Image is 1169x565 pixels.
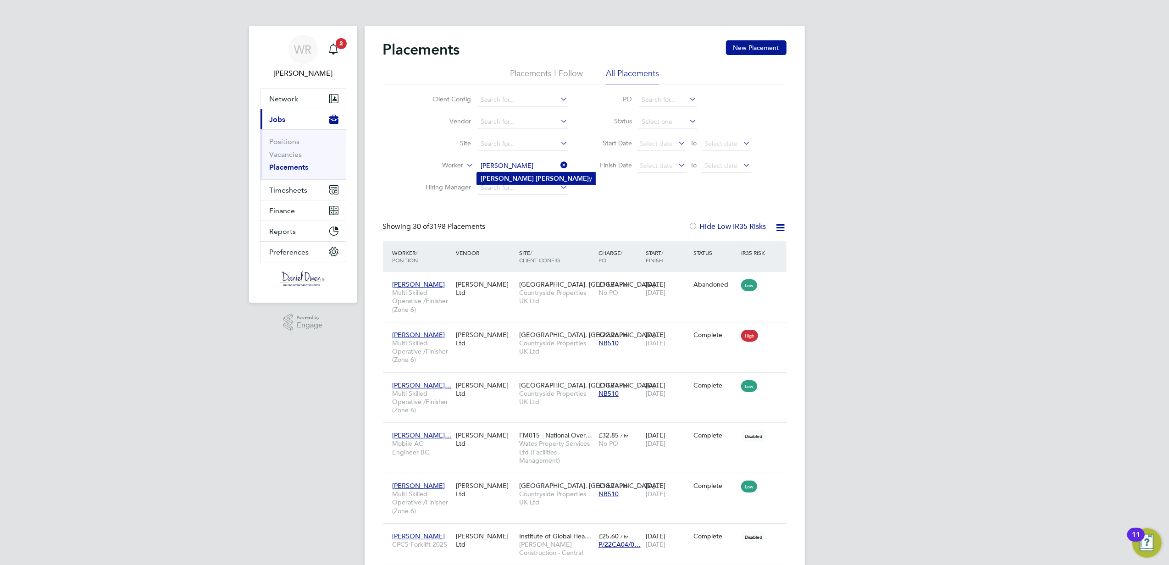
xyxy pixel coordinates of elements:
[598,280,619,288] span: £18.71
[741,531,766,543] span: Disabled
[393,288,451,314] span: Multi Skilled Operative /Finisher (Zone 6)
[260,129,346,179] div: Jobs
[454,244,517,261] div: Vendor
[260,200,346,221] button: Finance
[606,68,659,84] li: All Placements
[260,109,346,129] button: Jobs
[519,339,594,355] span: Countryside Properties UK Ltd
[643,326,691,352] div: [DATE]
[260,180,346,200] button: Timesheets
[646,439,665,448] span: [DATE]
[390,426,787,434] a: [PERSON_NAME]…Mobile AC Engineer BC[PERSON_NAME] LtdFM015 - National Over…Wates Property Services...
[324,35,343,64] a: 2
[598,439,618,448] span: No PO
[390,244,454,268] div: Worker
[640,139,673,148] span: Select date
[419,117,471,125] label: Vendor
[741,330,758,342] span: High
[621,432,628,439] span: / hr
[693,280,737,288] div: Abandoned
[591,117,632,125] label: Status
[393,490,451,515] span: Multi Skilled Operative /Finisher (Zone 6)
[646,389,665,398] span: [DATE]
[646,540,665,548] span: [DATE]
[598,532,619,540] span: £25.60
[390,376,787,384] a: [PERSON_NAME]…Multi Skilled Operative /Finisher (Zone 6)[PERSON_NAME] Ltd[GEOGRAPHIC_DATA], [GEOG...
[260,89,346,109] button: Network
[270,115,286,124] span: Jobs
[517,244,596,268] div: Site
[478,116,568,128] input: Search for...
[390,527,787,535] a: [PERSON_NAME]CPCS Forklift 2025[PERSON_NAME] LtdInstitute of Global Hea…[PERSON_NAME] Constructio...
[393,331,445,339] span: [PERSON_NAME]
[693,331,737,339] div: Complete
[270,186,308,194] span: Timesheets
[693,482,737,490] div: Complete
[598,540,641,548] span: P/22CA04/0…
[519,540,594,557] span: [PERSON_NAME] Construction - Central
[419,139,471,147] label: Site
[598,288,618,297] span: No PO
[519,389,594,406] span: Countryside Properties UK Ltd
[393,532,445,540] span: [PERSON_NAME]
[390,476,787,484] a: [PERSON_NAME]Multi Skilled Operative /Finisher (Zone 6)[PERSON_NAME] Ltd[GEOGRAPHIC_DATA], [GEOGR...
[413,222,486,231] span: 3198 Placements
[598,381,619,389] span: £18.71
[643,527,691,553] div: [DATE]
[621,533,628,540] span: / hr
[643,377,691,402] div: [DATE]
[621,281,628,288] span: / hr
[383,40,460,59] h2: Placements
[591,139,632,147] label: Start Date
[510,68,583,84] li: Placements I Follow
[596,244,644,268] div: Charge
[270,227,296,236] span: Reports
[454,377,517,402] div: [PERSON_NAME] Ltd
[477,172,596,185] li: y
[283,314,322,331] a: Powered byEngage
[646,249,663,264] span: / Finish
[294,44,312,55] span: WR
[478,160,568,172] input: Search for...
[741,481,757,493] span: Low
[643,244,691,268] div: Start
[270,248,309,256] span: Preferences
[478,94,568,106] input: Search for...
[260,35,346,79] a: WR[PERSON_NAME]
[454,477,517,503] div: [PERSON_NAME] Ltd
[454,427,517,452] div: [PERSON_NAME] Ltd
[621,332,628,338] span: / hr
[726,40,787,55] button: New Placement
[519,431,592,439] span: FM015 - National Over…
[598,339,619,347] span: NB510
[519,482,661,490] span: [GEOGRAPHIC_DATA], [GEOGRAPHIC_DATA]…
[393,482,445,490] span: [PERSON_NAME]
[390,275,787,283] a: [PERSON_NAME]Multi Skilled Operative /Finisher (Zone 6)[PERSON_NAME] Ltd[GEOGRAPHIC_DATA], [GEOGR...
[591,95,632,103] label: PO
[691,244,739,261] div: Status
[705,161,738,170] span: Select date
[393,280,445,288] span: [PERSON_NAME]
[741,430,766,442] span: Disabled
[591,161,632,169] label: Finish Date
[519,280,661,288] span: [GEOGRAPHIC_DATA], [GEOGRAPHIC_DATA]…
[411,161,464,170] label: Worker
[270,137,300,146] a: Positions
[478,138,568,150] input: Search for...
[393,439,451,456] span: Mobile AC Engineer BC
[519,532,591,540] span: Institute of Global Hea…
[598,389,619,398] span: NB510
[1132,535,1140,547] div: 11
[519,249,560,264] span: / Client Config
[739,244,770,261] div: IR35 Risk
[621,482,628,489] span: / hr
[693,381,737,389] div: Complete
[454,527,517,553] div: [PERSON_NAME] Ltd
[536,175,589,183] b: [PERSON_NAME]
[689,222,766,231] label: Hide Low IR35 Risks
[393,249,418,264] span: / Position
[598,482,619,490] span: £18.71
[297,314,322,321] span: Powered by
[478,182,568,194] input: Search for...
[519,331,661,339] span: [GEOGRAPHIC_DATA], [GEOGRAPHIC_DATA]…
